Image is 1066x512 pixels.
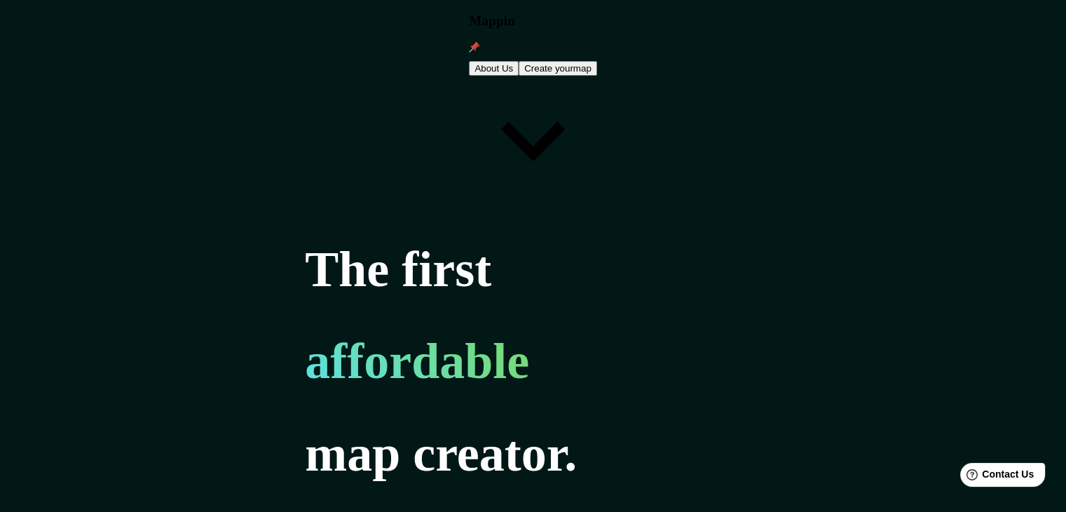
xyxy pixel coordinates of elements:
[305,241,577,494] h1: The first map creator.
[941,457,1051,497] iframe: Help widget launcher
[305,332,577,391] h1: affordable
[519,61,597,76] button: Create yourmap
[469,13,596,29] h3: Mappin
[469,41,480,53] img: mappin-pin
[469,61,519,76] button: About Us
